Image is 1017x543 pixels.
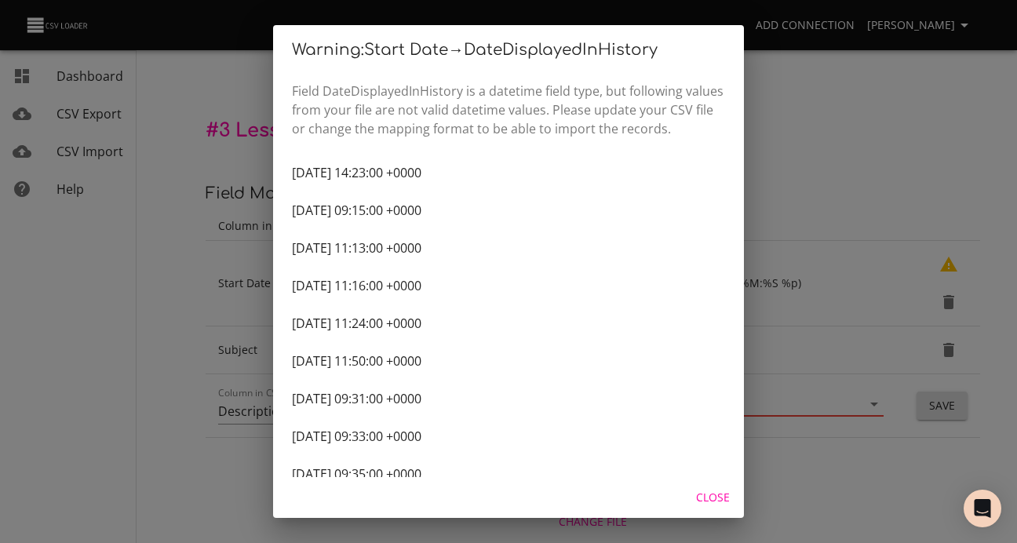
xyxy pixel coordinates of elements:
[292,38,725,63] h2: Warning: Start Date → DateDisplayedInHistory
[292,390,421,407] span: [DATE] 09:31:00 +0000
[694,488,731,508] span: Close
[687,483,738,512] button: Close
[292,82,725,138] p: Field DateDisplayedInHistory is a datetime field type, but following values from your file are no...
[292,352,421,370] span: [DATE] 11:50:00 +0000
[292,315,421,332] span: [DATE] 11:24:00 +0000
[292,164,421,181] span: [DATE] 14:23:00 +0000
[292,202,421,219] span: [DATE] 09:15:00 +0000
[292,465,421,483] span: [DATE] 09:35:00 +0000
[292,277,421,294] span: [DATE] 11:16:00 +0000
[964,490,1001,527] div: Open Intercom Messenger
[292,239,421,257] span: [DATE] 11:13:00 +0000
[292,428,421,445] span: [DATE] 09:33:00 +0000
